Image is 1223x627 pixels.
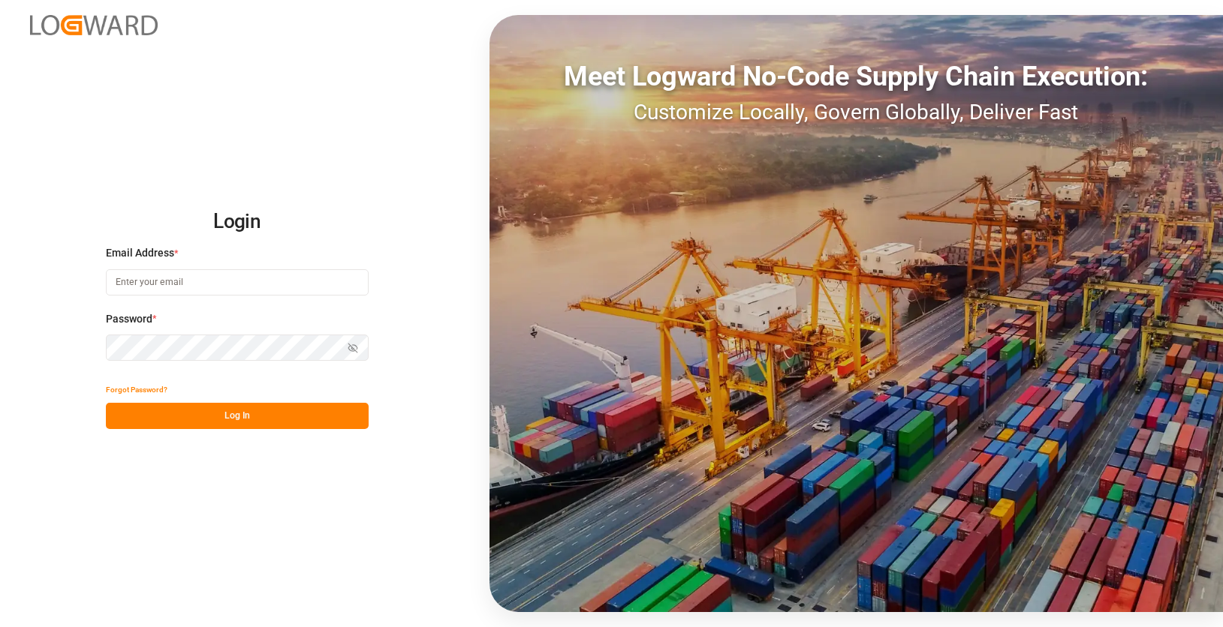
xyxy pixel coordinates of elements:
div: Meet Logward No-Code Supply Chain Execution: [490,56,1223,97]
span: Password [106,311,152,327]
h2: Login [106,198,369,246]
img: Logward_new_orange.png [30,15,158,35]
button: Forgot Password? [106,376,167,403]
button: Log In [106,403,369,429]
input: Enter your email [106,269,369,295]
span: Email Address [106,245,174,261]
div: Customize Locally, Govern Globally, Deliver Fast [490,97,1223,128]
